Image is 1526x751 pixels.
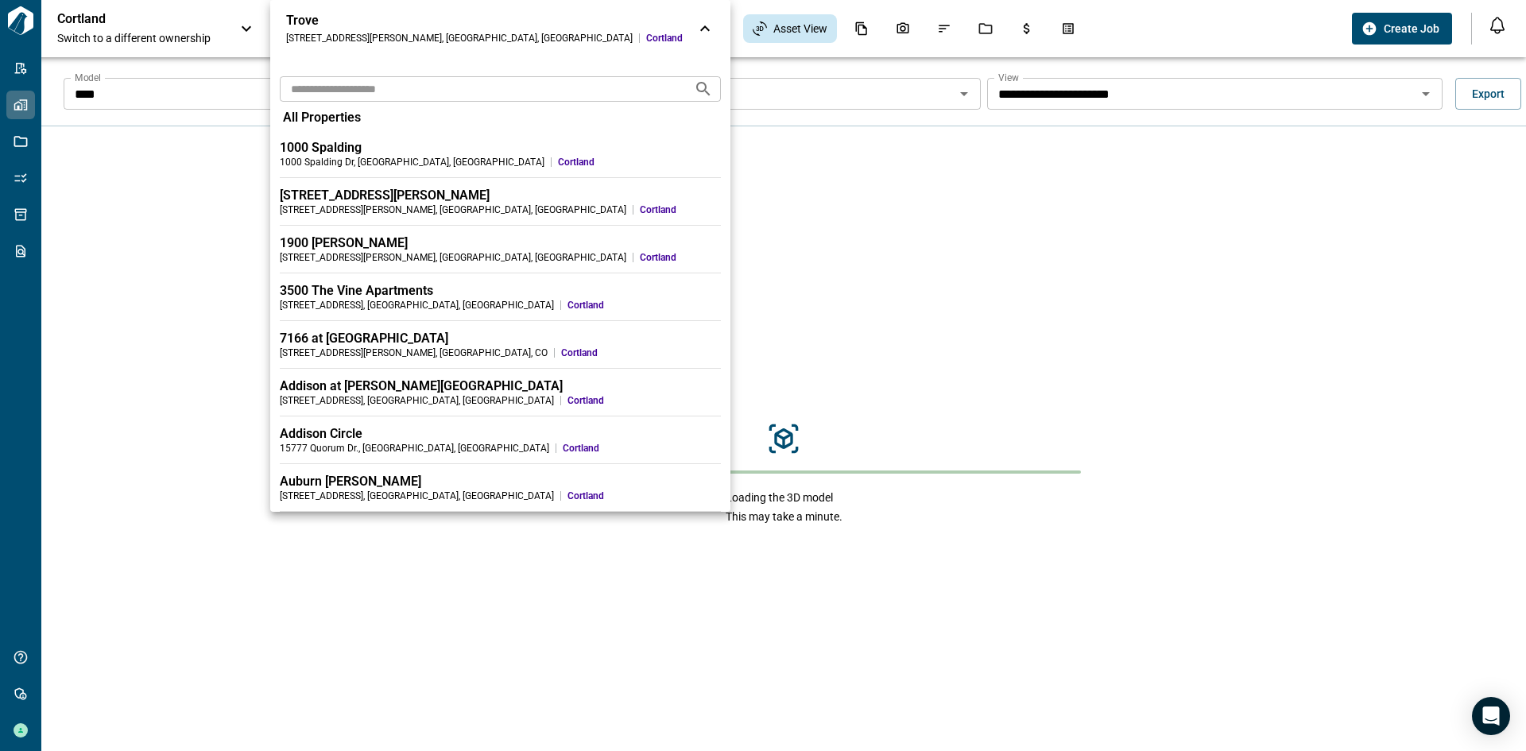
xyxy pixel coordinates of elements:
span: All Properties [283,110,361,126]
span: Cortland [646,32,683,45]
div: 1000 Spalding [280,140,721,156]
div: Trove [286,13,683,29]
div: Auburn [PERSON_NAME] [280,474,721,490]
span: Cortland [567,394,721,407]
div: [STREET_ADDRESS][PERSON_NAME] [280,188,721,203]
div: Addison Circle [280,426,721,442]
div: [STREET_ADDRESS][PERSON_NAME] , [GEOGRAPHIC_DATA] , [GEOGRAPHIC_DATA] [286,32,633,45]
span: Cortland [561,346,721,359]
div: [STREET_ADDRESS] , [GEOGRAPHIC_DATA] , [GEOGRAPHIC_DATA] [280,490,554,502]
div: 1000 Spalding Dr , [GEOGRAPHIC_DATA] , [GEOGRAPHIC_DATA] [280,156,544,168]
div: 1900 [PERSON_NAME] [280,235,721,251]
span: Cortland [567,299,721,312]
div: 15777 Quorum Dr. , [GEOGRAPHIC_DATA] , [GEOGRAPHIC_DATA] [280,442,549,455]
button: Search projects [687,73,719,105]
span: Cortland [640,203,721,216]
span: Cortland [567,490,721,502]
div: 3500 The Vine Apartments [280,283,721,299]
div: 7166 at [GEOGRAPHIC_DATA] [280,331,721,346]
div: [STREET_ADDRESS][PERSON_NAME] , [GEOGRAPHIC_DATA] , CO [280,346,548,359]
div: [STREET_ADDRESS] , [GEOGRAPHIC_DATA] , [GEOGRAPHIC_DATA] [280,299,554,312]
div: Open Intercom Messenger [1472,697,1510,735]
div: Addison at [PERSON_NAME][GEOGRAPHIC_DATA] [280,378,721,394]
span: Cortland [558,156,721,168]
div: [STREET_ADDRESS] , [GEOGRAPHIC_DATA] , [GEOGRAPHIC_DATA] [280,394,554,407]
div: [STREET_ADDRESS][PERSON_NAME] , [GEOGRAPHIC_DATA] , [GEOGRAPHIC_DATA] [280,203,626,216]
span: Cortland [640,251,721,264]
div: [STREET_ADDRESS][PERSON_NAME] , [GEOGRAPHIC_DATA] , [GEOGRAPHIC_DATA] [280,251,626,264]
span: Cortland [563,442,721,455]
